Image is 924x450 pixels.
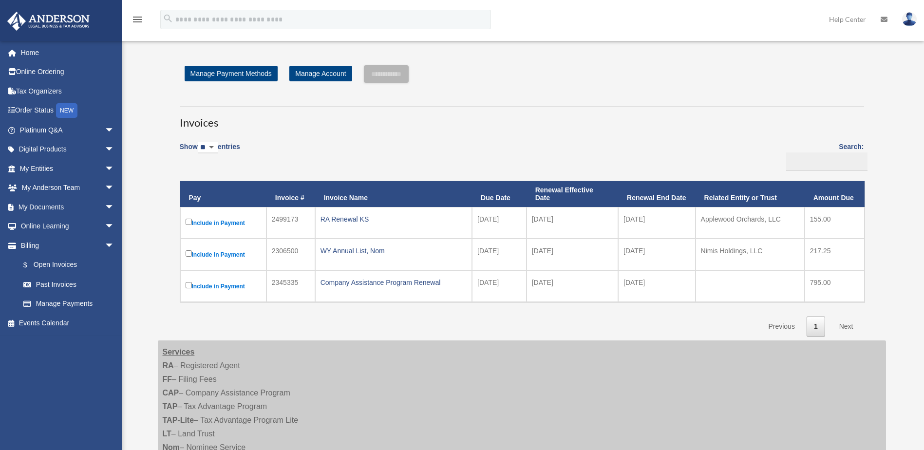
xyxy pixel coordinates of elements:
[7,62,129,82] a: Online Ordering
[761,317,802,337] a: Previous
[618,207,696,239] td: [DATE]
[472,181,527,207] th: Due Date: activate to sort column ascending
[105,159,124,179] span: arrow_drop_down
[321,276,467,289] div: Company Assistance Program Renewal
[185,66,278,81] a: Manage Payment Methods
[7,159,129,178] a: My Entitiesarrow_drop_down
[7,140,129,159] a: Digital Productsarrow_drop_down
[472,207,527,239] td: [DATE]
[180,106,864,131] h3: Invoices
[266,239,315,270] td: 2306500
[14,255,119,275] a: $Open Invoices
[14,275,124,294] a: Past Invoices
[266,270,315,302] td: 2345335
[7,120,129,140] a: Platinum Q&Aarrow_drop_down
[163,402,178,411] strong: TAP
[105,197,124,217] span: arrow_drop_down
[805,270,865,302] td: 795.00
[163,389,179,397] strong: CAP
[696,239,805,270] td: Nimis Holdings, LLC
[186,282,192,288] input: Include in Payment
[289,66,352,81] a: Manage Account
[805,239,865,270] td: 217.25
[105,236,124,256] span: arrow_drop_down
[618,239,696,270] td: [DATE]
[472,270,527,302] td: [DATE]
[105,120,124,140] span: arrow_drop_down
[105,178,124,198] span: arrow_drop_down
[14,294,124,314] a: Manage Payments
[266,207,315,239] td: 2499173
[696,181,805,207] th: Related Entity or Trust: activate to sort column ascending
[7,81,129,101] a: Tax Organizers
[186,280,261,292] label: Include in Payment
[7,101,129,121] a: Order StatusNEW
[7,178,129,198] a: My Anderson Teamarrow_drop_down
[163,348,195,356] strong: Services
[527,270,618,302] td: [DATE]
[105,140,124,160] span: arrow_drop_down
[180,141,240,163] label: Show entries
[832,317,861,337] a: Next
[786,152,867,171] input: Search:
[807,317,825,337] a: 1
[527,181,618,207] th: Renewal Effective Date: activate to sort column ascending
[163,361,174,370] strong: RA
[696,207,805,239] td: Applewood Orchards, LLC
[7,217,129,236] a: Online Learningarrow_drop_down
[315,181,472,207] th: Invoice Name: activate to sort column ascending
[163,375,172,383] strong: FF
[783,141,864,171] label: Search:
[266,181,315,207] th: Invoice #: activate to sort column ascending
[186,219,192,225] input: Include in Payment
[805,207,865,239] td: 155.00
[4,12,93,31] img: Anderson Advisors Platinum Portal
[321,212,467,226] div: RA Renewal KS
[132,17,143,25] a: menu
[186,248,261,261] label: Include in Payment
[7,43,129,62] a: Home
[29,259,34,271] span: $
[618,270,696,302] td: [DATE]
[902,12,917,26] img: User Pic
[180,181,266,207] th: Pay: activate to sort column descending
[186,217,261,229] label: Include in Payment
[56,103,77,118] div: NEW
[7,236,124,255] a: Billingarrow_drop_down
[198,142,218,153] select: Showentries
[472,239,527,270] td: [DATE]
[618,181,696,207] th: Renewal End Date: activate to sort column ascending
[186,250,192,257] input: Include in Payment
[163,416,194,424] strong: TAP-Lite
[527,239,618,270] td: [DATE]
[163,430,171,438] strong: LT
[7,313,129,333] a: Events Calendar
[7,197,129,217] a: My Documentsarrow_drop_down
[805,181,865,207] th: Amount Due: activate to sort column ascending
[321,244,467,258] div: WY Annual List, Nom
[163,13,173,24] i: search
[105,217,124,237] span: arrow_drop_down
[132,14,143,25] i: menu
[527,207,618,239] td: [DATE]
